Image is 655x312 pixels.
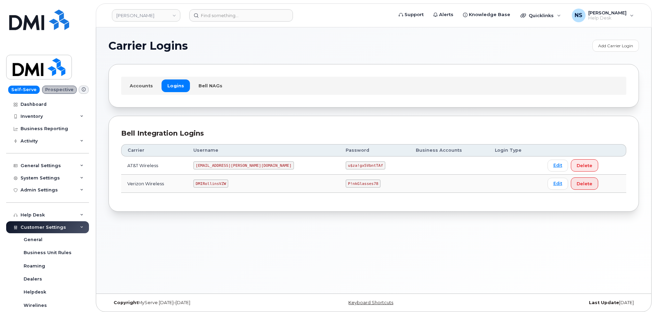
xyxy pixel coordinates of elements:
[124,79,159,92] a: Accounts
[462,300,639,305] div: [DATE]
[193,79,228,92] a: Bell NAGs
[193,179,228,188] code: DMIRollinsVZW
[114,300,138,305] strong: Copyright
[571,177,598,190] button: Delete
[108,41,188,51] span: Carrier Logins
[346,161,385,170] code: u$za!gx5VbntTAf
[592,40,639,52] a: Add Carrier Login
[339,144,410,157] th: Password
[121,128,626,138] div: Bell Integration Logins
[577,180,592,187] span: Delete
[548,178,568,190] a: Edit
[193,161,294,170] code: [EMAIL_ADDRESS][PERSON_NAME][DOMAIN_NAME]
[121,175,187,193] td: Verizon Wireless
[548,160,568,172] a: Edit
[410,144,489,157] th: Business Accounts
[489,144,541,157] th: Login Type
[108,300,285,305] div: MyServe [DATE]–[DATE]
[187,144,339,157] th: Username
[346,179,381,188] code: P!nkGlasses78
[577,162,592,169] span: Delete
[348,300,393,305] a: Keyboard Shortcuts
[121,144,187,157] th: Carrier
[589,300,619,305] strong: Last Update
[162,79,190,92] a: Logins
[121,157,187,175] td: AT&T Wireless
[571,159,598,172] button: Delete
